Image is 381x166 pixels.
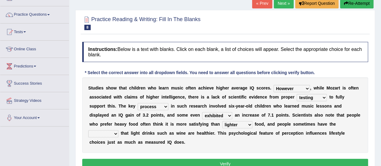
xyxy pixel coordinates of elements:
[101,86,104,90] b: s
[231,104,232,108] b: i
[238,104,241,108] b: e
[159,86,160,90] b: l
[220,86,223,90] b: g
[327,104,329,108] b: n
[262,95,265,99] b: c
[262,104,264,108] b: d
[258,95,260,99] b: e
[94,104,97,108] b: p
[250,86,251,90] b: I
[99,104,102,108] b: o
[264,104,266,108] b: r
[311,104,314,108] b: c
[236,86,239,90] b: e
[155,95,158,99] b: e
[250,104,252,108] b: d
[150,95,153,99] b: g
[260,95,262,99] b: n
[177,86,180,90] b: s
[109,104,112,108] b: h
[211,86,214,90] b: e
[193,104,195,108] b: s
[207,86,209,90] b: e
[219,104,221,108] b: v
[131,104,133,108] b: e
[96,95,99,99] b: o
[189,86,191,90] b: t
[94,95,96,99] b: s
[196,95,198,99] b: e
[288,95,291,99] b: p
[218,104,219,108] b: l
[0,58,69,73] a: Predictions
[251,86,254,90] b: Q
[92,113,93,117] b: i
[113,86,117,90] b: w
[98,113,99,117] b: l
[182,104,184,108] b: c
[334,104,336,108] b: a
[271,95,272,99] b: r
[229,104,231,108] b: s
[0,109,69,124] a: Your Account
[297,104,299,108] b: d
[204,104,207,108] b: h
[246,104,248,108] b: o
[273,104,276,108] b: w
[242,95,243,99] b: f
[177,95,180,99] b: n
[188,86,190,90] b: f
[149,95,150,99] b: i
[231,95,233,99] b: c
[146,95,149,99] b: h
[173,95,175,99] b: g
[108,86,111,90] b: h
[310,86,311,90] b: ,
[134,86,135,90] b: i
[270,86,271,90] b: .
[92,95,94,99] b: s
[240,95,242,99] b: i
[260,104,261,108] b: i
[135,86,136,90] b: l
[131,95,135,99] b: m
[167,95,169,99] b: e
[268,86,270,90] b: s
[101,113,104,117] b: y
[251,95,254,99] b: v
[111,104,113,108] b: i
[301,104,305,108] b: m
[103,95,105,99] b: a
[164,86,166,90] b: r
[255,104,257,108] b: c
[207,95,209,99] b: a
[231,86,234,90] b: a
[128,104,131,108] b: k
[305,104,308,108] b: u
[255,95,258,99] b: d
[285,104,288,108] b: e
[215,104,218,108] b: o
[124,104,126,108] b: e
[356,86,359,90] b: n
[354,86,356,90] b: e
[82,15,201,30] h2: Practice Reading & Writing: Fill In The Blanks
[142,95,144,99] b: f
[0,41,69,56] a: Online Class
[0,6,69,21] a: Practice Questions
[166,86,169,90] b: n
[170,95,171,99] b: l
[118,95,120,99] b: t
[268,104,271,108] b: n
[89,104,92,108] b: s
[82,70,317,76] div: * Select the correct answer into all dropdown fields. You need to answer all questions before cli...
[89,95,92,99] b: a
[130,113,131,117] b: i
[339,95,341,99] b: l
[188,95,190,99] b: t
[317,104,320,108] b: e
[105,95,106,99] b: t
[125,86,127,90] b: t
[84,25,91,30] span: 8
[0,23,69,39] a: Tests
